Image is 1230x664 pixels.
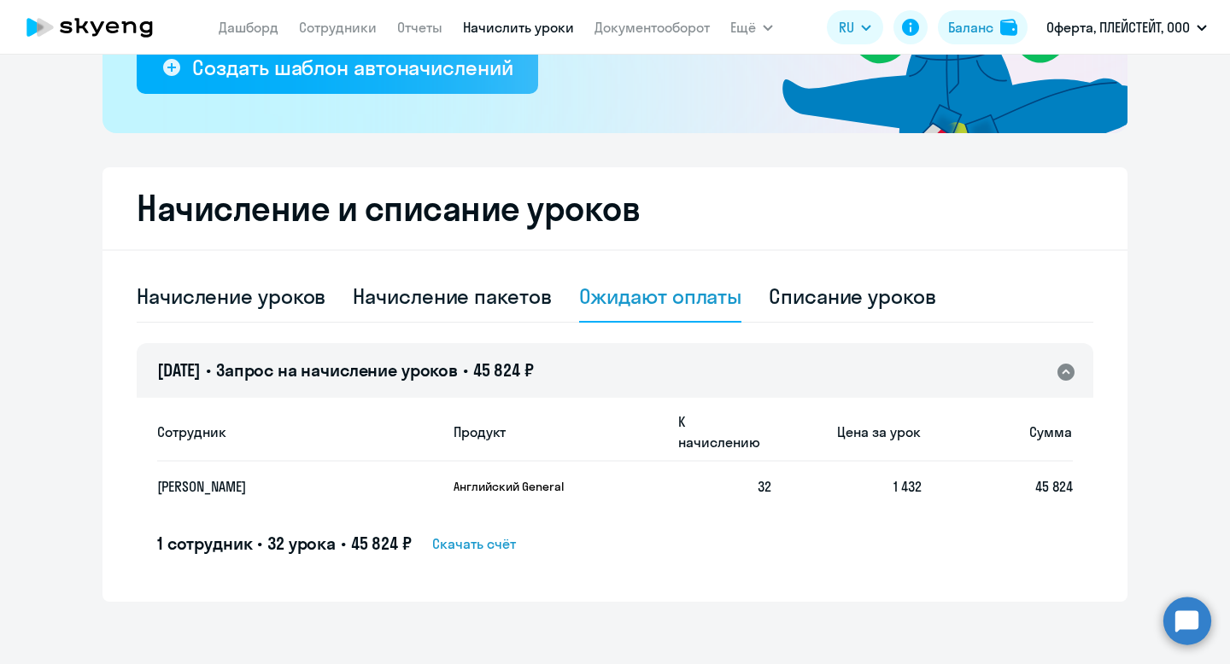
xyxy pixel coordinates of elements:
[257,533,262,554] span: •
[397,19,442,36] a: Отчеты
[157,402,440,462] th: Сотрудник
[938,10,1028,44] button: Балансbalance
[665,402,771,462] th: К начислению
[157,533,252,554] span: 1 сотрудник
[137,282,325,310] div: Начисление уроков
[157,359,201,381] span: [DATE]
[440,402,665,462] th: Продукт
[758,478,771,495] span: 32
[922,402,1073,462] th: Сумма
[157,477,407,496] p: [PERSON_NAME]
[948,17,993,38] div: Баланс
[893,478,922,495] span: 1 432
[1038,7,1215,48] button: Оферта, ПЛЕЙСТЕЙТ, ООО
[432,533,516,554] span: Скачать счёт
[137,188,1093,229] h2: Начисление и списание уроков
[730,10,773,44] button: Ещё
[1000,19,1017,36] img: balance
[454,479,582,494] p: Английский General
[192,54,512,81] div: Создать шаблон автоначислений
[219,19,278,36] a: Дашборд
[137,43,538,94] button: Создать шаблон автоначислений
[827,10,883,44] button: RU
[1046,17,1190,38] p: Оферта, ПЛЕЙСТЕЙТ, ООО
[594,19,710,36] a: Документооборот
[341,533,346,554] span: •
[216,359,458,381] span: Запрос на начисление уроков
[299,19,377,36] a: Сотрудники
[769,282,936,310] div: Списание уроков
[351,533,412,554] span: 45 824 ₽
[463,359,468,381] span: •
[463,19,574,36] a: Начислить уроки
[771,402,922,462] th: Цена за урок
[353,282,551,310] div: Начисление пакетов
[579,282,742,310] div: Ожидают оплаты
[206,359,211,381] span: •
[267,533,336,554] span: 32 урока
[1035,478,1073,495] span: 45 824
[730,17,756,38] span: Ещё
[839,17,854,38] span: RU
[473,359,534,381] span: 45 824 ₽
